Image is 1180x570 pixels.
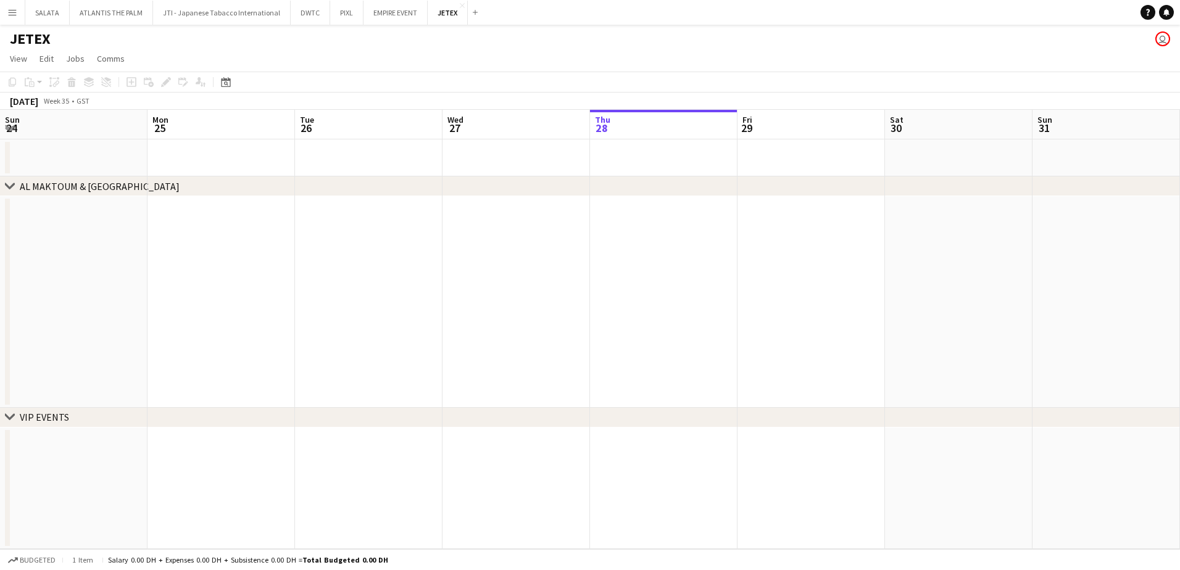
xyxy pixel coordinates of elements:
[25,1,70,25] button: SALATA
[1037,114,1052,125] span: Sun
[39,53,54,64] span: Edit
[61,51,89,67] a: Jobs
[92,51,130,67] a: Comms
[68,555,98,564] span: 1 item
[97,53,125,64] span: Comms
[153,1,291,25] button: JTI - Japanese Tabacco International
[595,114,610,125] span: Thu
[291,1,330,25] button: DWTC
[20,411,69,423] div: VIP EVENTS
[890,114,904,125] span: Sat
[302,555,388,564] span: Total Budgeted 0.00 DH
[108,555,388,564] div: Salary 0.00 DH + Expenses 0.00 DH + Subsistence 0.00 DH =
[66,53,85,64] span: Jobs
[741,121,752,135] span: 29
[41,96,72,105] span: Week 35
[428,1,468,25] button: JETEX
[10,95,38,107] div: [DATE]
[447,114,463,125] span: Wed
[5,51,32,67] a: View
[1036,121,1052,135] span: 31
[151,121,168,135] span: 25
[742,114,752,125] span: Fri
[35,51,59,67] a: Edit
[300,114,314,125] span: Tue
[20,180,180,192] div: AL MAKTOUM & [GEOGRAPHIC_DATA]
[298,121,314,135] span: 26
[20,556,56,564] span: Budgeted
[10,30,51,48] h1: JETEX
[10,53,27,64] span: View
[1155,31,1170,46] app-user-avatar: Kerem Sungur
[77,96,89,105] div: GST
[364,1,428,25] button: EMPIRE EVENT
[5,114,20,125] span: Sun
[152,114,168,125] span: Mon
[6,553,57,567] button: Budgeted
[446,121,463,135] span: 27
[888,121,904,135] span: 30
[3,121,20,135] span: 24
[330,1,364,25] button: PIXL
[593,121,610,135] span: 28
[70,1,153,25] button: ATLANTIS THE PALM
